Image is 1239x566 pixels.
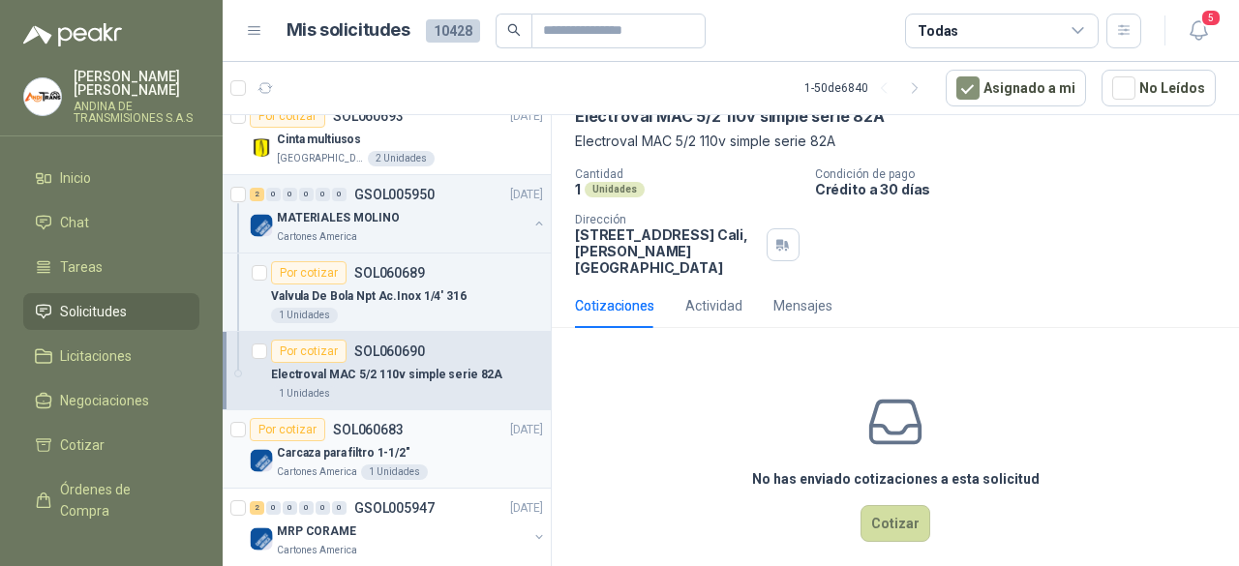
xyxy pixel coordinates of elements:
p: Dirección [575,213,759,226]
a: Por cotizarSOL060683[DATE] Company LogoCarcaza para filtro 1-1/2"Cartones America1 Unidades [223,410,551,489]
div: 2 [250,188,264,201]
div: Todas [918,20,958,42]
p: [DATE] [510,186,543,204]
img: Company Logo [250,449,273,472]
p: Electroval MAC 5/2 110v simple serie 82A [575,131,1216,152]
span: Inicio [60,167,91,189]
img: Company Logo [250,135,273,159]
p: [STREET_ADDRESS] Cali , [PERSON_NAME][GEOGRAPHIC_DATA] [575,226,759,276]
h1: Mis solicitudes [287,16,410,45]
div: 0 [283,188,297,201]
img: Company Logo [250,214,273,237]
span: Cotizar [60,434,105,456]
p: [DATE] [510,107,543,126]
a: Chat [23,204,199,241]
a: Negociaciones [23,382,199,419]
a: Tareas [23,249,199,285]
div: Por cotizar [250,418,325,441]
span: 5 [1200,9,1222,27]
span: Negociaciones [60,390,149,411]
div: 0 [332,188,347,201]
h3: No has enviado cotizaciones a esta solicitud [752,468,1040,490]
p: [GEOGRAPHIC_DATA] [277,151,364,166]
div: Actividad [685,295,742,316]
div: 2 Unidades [368,151,435,166]
a: Licitaciones [23,338,199,374]
p: [PERSON_NAME] [PERSON_NAME] [74,70,199,97]
button: Cotizar [861,505,930,542]
div: Por cotizar [271,340,347,363]
a: Cotizar [23,427,199,463]
span: Chat [60,212,89,233]
div: Mensajes [773,295,832,316]
p: ANDINA DE TRANSMISIONES S.A.S [74,101,199,124]
div: Por cotizar [250,104,325,128]
a: Órdenes de Compra [23,471,199,529]
a: Inicio [23,160,199,196]
p: MATERIALES MOLINO [277,209,400,227]
p: Condición de pago [815,167,1231,181]
p: MRP CORAME [277,522,356,541]
div: 1 - 50 de 6840 [804,73,930,104]
button: No Leídos [1102,70,1216,106]
p: Cinta multiusos [277,131,361,149]
a: Por cotizarSOL060693[DATE] Company LogoCinta multiusos[GEOGRAPHIC_DATA]2 Unidades [223,97,551,175]
span: Licitaciones [60,345,132,367]
p: Cartones America [277,229,357,245]
p: SOL060689 [354,266,425,280]
a: Solicitudes [23,293,199,330]
span: Solicitudes [60,301,127,322]
div: 0 [299,188,314,201]
p: SOL060690 [354,344,425,358]
div: 1 Unidades [271,308,338,323]
p: Cartones America [277,464,357,480]
div: 0 [283,501,297,515]
a: 2 0 0 0 0 0 GSOL005947[DATE] Company LogoMRP CORAMECartones America [250,496,547,558]
a: 2 0 0 0 0 0 GSOL005950[DATE] Company LogoMATERIALES MOLINOCartones America [250,183,547,245]
a: Por cotizarSOL060690Electroval MAC 5/2 110v simple serie 82A1 Unidades [223,332,551,410]
p: GSOL005947 [354,501,435,515]
p: Cartones America [277,543,357,558]
div: Unidades [585,182,645,197]
p: 1 [575,181,581,197]
p: [DATE] [510,421,543,439]
span: 10428 [426,19,480,43]
p: [DATE] [510,499,543,518]
p: SOL060683 [333,423,404,436]
span: Órdenes de Compra [60,479,181,521]
p: Electroval MAC 5/2 110v simple serie 82A [271,366,502,384]
p: Valvula De Bola Npt Ac.Inox 1/4' 316 [271,287,467,306]
div: 1 Unidades [361,464,428,480]
p: Electroval MAC 5/2 110v simple serie 82A [575,106,885,127]
div: 0 [266,501,281,515]
div: 0 [316,501,330,515]
div: 1 Unidades [271,386,338,402]
span: search [507,23,521,37]
p: Cantidad [575,167,800,181]
p: Carcaza para filtro 1-1/2" [277,444,410,462]
button: 5 [1181,14,1216,48]
p: SOL060693 [333,109,404,123]
img: Company Logo [24,78,61,115]
div: 0 [316,188,330,201]
span: Tareas [60,256,103,278]
p: Crédito a 30 días [815,181,1231,197]
img: Logo peakr [23,23,122,46]
div: Por cotizar [271,261,347,284]
div: 2 [250,501,264,515]
div: 0 [299,501,314,515]
div: 0 [332,501,347,515]
img: Company Logo [250,527,273,551]
div: 0 [266,188,281,201]
p: GSOL005950 [354,188,435,201]
button: Asignado a mi [946,70,1086,106]
a: Por cotizarSOL060689Valvula De Bola Npt Ac.Inox 1/4' 3161 Unidades [223,253,551,332]
div: Cotizaciones [575,295,654,316]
